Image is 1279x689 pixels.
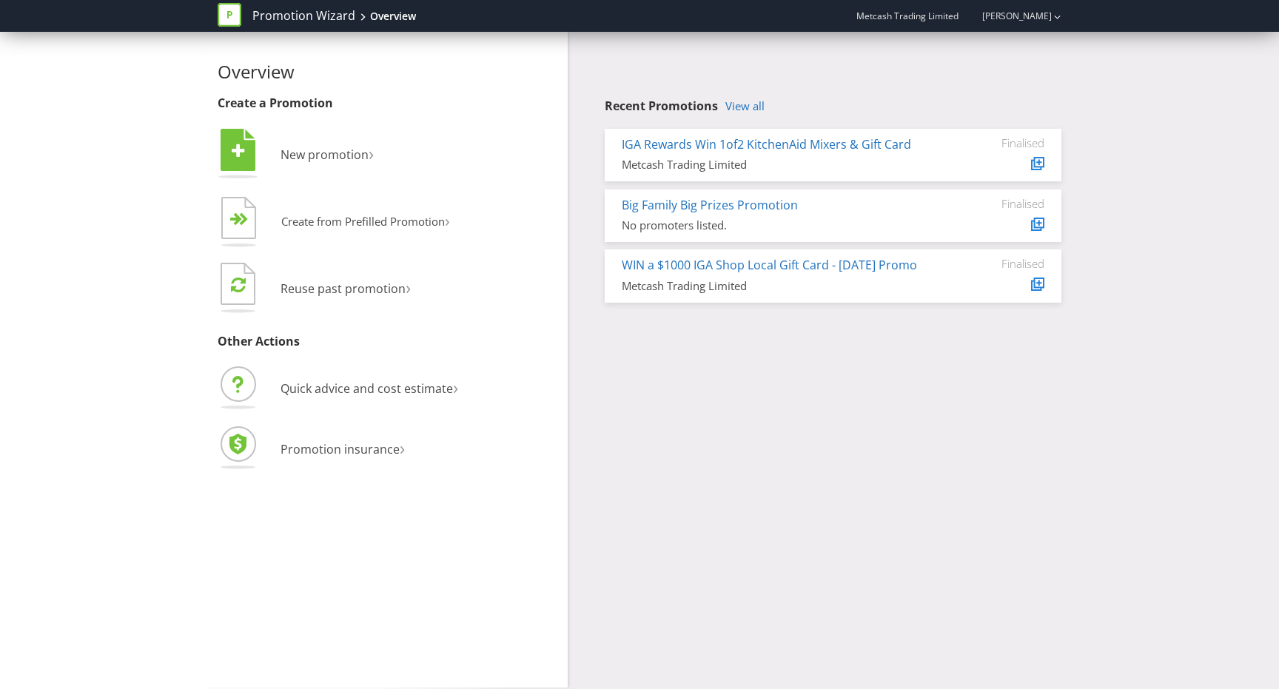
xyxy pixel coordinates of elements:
[956,197,1044,210] div: Finalised
[445,209,450,232] span: ›
[218,97,557,110] h3: Create a Promotion
[400,435,405,460] span: ›
[622,218,933,233] div: No promoters listed.
[622,257,917,273] a: WIN a $1000 IGA Shop Local Gift Card - [DATE] Promo
[281,280,406,297] span: Reuse past promotion
[369,141,374,165] span: ›
[453,374,458,399] span: ›
[218,62,557,81] h2: Overview
[252,7,355,24] a: Promotion Wizard
[370,9,416,24] div: Overview
[856,10,959,22] span: Metcash Trading Limited
[218,193,451,252] button: Create from Prefilled Promotion›
[239,212,249,226] tspan: 
[281,214,445,229] span: Create from Prefilled Promotion
[281,441,400,457] span: Promotion insurance
[218,380,458,397] a: Quick advice and cost estimate›
[622,157,933,172] div: Metcash Trading Limited
[622,278,933,294] div: Metcash Trading Limited
[622,136,911,152] a: IGA Rewards Win 1of2 KitchenAid Mixers & Gift Card
[281,147,369,163] span: New promotion
[967,10,1052,22] a: [PERSON_NAME]
[956,136,1044,149] div: Finalised
[622,197,798,213] a: Big Family Big Prizes Promotion
[406,275,411,299] span: ›
[956,257,1044,270] div: Finalised
[281,380,453,397] span: Quick advice and cost estimate
[232,143,245,159] tspan: 
[725,100,765,112] a: View all
[218,441,405,457] a: Promotion insurance›
[218,335,557,349] h3: Other Actions
[231,276,246,293] tspan: 
[605,98,718,114] span: Recent Promotions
